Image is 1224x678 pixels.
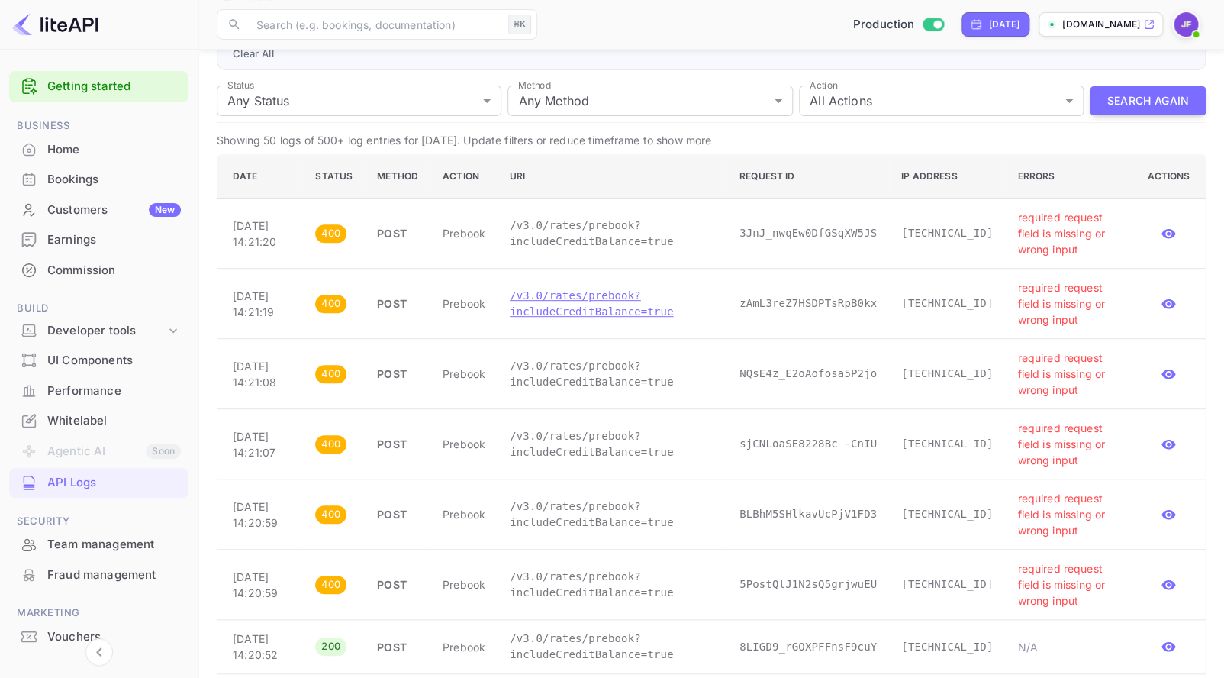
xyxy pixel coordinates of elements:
[1017,420,1123,468] p: required request field is missing or wrong input
[365,155,430,199] th: Method
[9,622,188,651] a: Vouchers
[9,376,188,405] a: Performance
[443,366,485,382] p: prebook
[1017,350,1123,398] p: required request field is missing or wrong input
[510,499,715,531] p: /v3.0/rates/prebook?includeCreditBalance=true
[510,288,715,320] p: /v3.0/rates/prebook?includeCreditBalance=true
[12,12,98,37] img: LiteAPI logo
[315,577,346,592] span: 400
[315,639,346,654] span: 200
[47,262,181,279] div: Commission
[1017,279,1123,328] p: required request field is missing or wrong input
[1062,18,1140,31] p: [DOMAIN_NAME]
[47,352,181,370] div: UI Components
[217,86,501,116] div: Any Status
[47,536,181,554] div: Team management
[739,639,877,655] p: 8LIGD9_rGOXPFFnsF9cuY
[901,295,993,312] p: [TECHNICAL_ID]
[739,506,877,522] p: BLBhM5SHlkavUcPjV1FD3
[377,366,418,382] p: POST
[9,256,188,286] div: Commission
[47,412,181,430] div: Whitelabel
[9,165,188,193] a: Bookings
[47,383,181,400] div: Performance
[518,79,551,92] label: Method
[377,295,418,312] p: POST
[739,295,877,312] p: zAmL3reZ7HSDPTsRpB0kx
[739,366,877,382] p: NQsE4z_E2oAofosa5P2jo
[315,366,346,382] span: 400
[443,639,485,655] p: prebook
[443,506,485,522] p: prebook
[889,155,1005,199] th: IP Address
[247,9,502,40] input: Search (e.g. bookings, documentation)
[1017,209,1123,257] p: required request field is missing or wrong input
[9,346,188,374] a: UI Components
[9,300,188,317] span: Build
[9,256,188,284] a: Commission
[510,358,715,390] p: /v3.0/rates/prebook?includeCreditBalance=true
[961,12,1029,37] div: Click to change the date range period
[9,376,188,406] div: Performance
[217,132,1206,148] p: Showing 50 logs of 500+ log entries for [DATE]. Update filters or reduce timeframe to show more
[9,530,188,560] div: Team management
[233,288,291,320] p: [DATE] 14:21:19
[901,506,993,522] p: [TECHNICAL_ID]
[739,576,877,592] p: 5PostQlJ1N2sQ5grjwuEU
[9,118,188,134] span: Business
[315,507,346,522] span: 400
[9,605,188,621] span: Marketing
[443,576,485,592] p: prebook
[810,79,838,92] label: Action
[9,165,188,195] div: Bookings
[47,171,181,189] div: Bookings
[430,155,498,199] th: Action
[47,231,181,249] div: Earnings
[1090,86,1206,116] button: Search Again
[739,436,877,452] p: sjCNLoaSE8228Bc_-CnIU
[85,638,113,666] button: Collapse navigation
[303,155,365,199] th: Status
[1174,12,1198,37] img: Jenny Frimer
[443,295,485,312] p: prebook
[377,225,418,241] p: POST
[149,203,181,217] div: New
[443,436,485,452] p: prebook
[233,428,291,460] p: [DATE] 14:21:07
[377,506,418,522] p: POST
[377,576,418,592] p: POST
[47,322,166,340] div: Developer tools
[9,225,188,253] a: Earnings
[9,560,188,590] div: Fraud management
[47,474,181,492] div: API Logs
[47,567,181,584] div: Fraud management
[853,16,915,34] span: Production
[315,437,346,452] span: 400
[1017,490,1123,538] p: required request field is missing or wrong input
[988,18,1019,31] div: [DATE]
[233,499,291,531] p: [DATE] 14:20:59
[1005,155,1135,199] th: Errors
[9,560,188,589] a: Fraud management
[9,135,188,165] div: Home
[377,639,418,655] p: POST
[233,358,291,390] p: [DATE] 14:21:08
[233,218,291,250] p: [DATE] 14:21:20
[9,622,188,652] div: Vouchers
[1017,639,1123,655] p: N/A
[9,346,188,376] div: UI Components
[9,71,188,102] div: Getting started
[9,225,188,255] div: Earnings
[9,530,188,558] a: Team management
[47,628,181,646] div: Vouchers
[315,296,346,312] span: 400
[847,16,950,34] div: Switch to Sandbox mode
[510,428,715,460] p: /v3.0/rates/prebook?includeCreditBalance=true
[901,639,993,655] p: [TECHNICAL_ID]
[377,436,418,452] p: POST
[799,86,1084,116] div: All Actions
[9,195,188,225] div: CustomersNew
[510,631,715,663] p: /v3.0/rates/prebook?includeCreditBalance=true
[510,569,715,601] p: /v3.0/rates/prebook?includeCreditBalance=true
[9,406,188,434] a: Whitelabel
